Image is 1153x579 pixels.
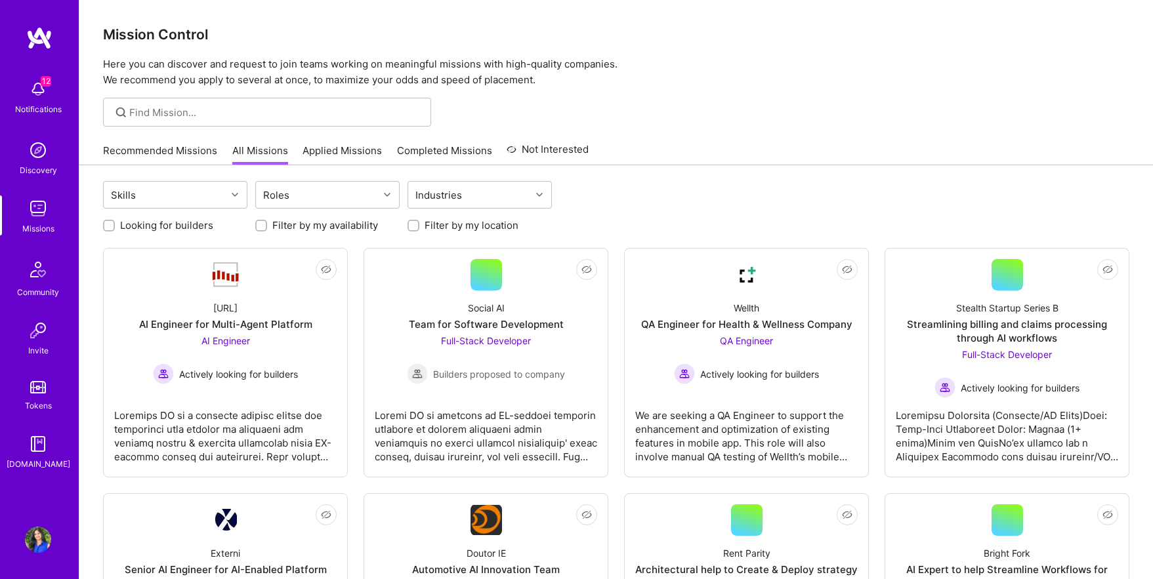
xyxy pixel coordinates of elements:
[215,509,237,531] img: Company Logo
[232,191,238,198] i: icon Chevron
[674,363,695,384] img: Actively looking for builders
[635,259,858,466] a: Company LogoWellthQA Engineer for Health & Wellness CompanyQA Engineer Actively looking for build...
[114,259,337,466] a: Company Logo[URL]AI Engineer for Multi-Agent PlatformAI Engineer Actively looking for buildersAct...
[536,191,543,198] i: icon Chevron
[321,264,331,275] i: icon EyeClosed
[896,317,1118,345] div: Streamlining billing and claims processing through AI workflows
[934,377,955,398] img: Actively looking for builders
[114,105,129,120] i: icon SearchGrey
[1102,509,1113,520] i: icon EyeClosed
[468,301,505,315] div: Social AI
[412,186,465,205] div: Industries
[17,285,59,299] div: Community
[720,335,773,346] span: QA Engineer
[507,142,589,165] a: Not Interested
[15,102,62,116] div: Notifications
[896,398,1118,464] div: Loremipsu Dolorsita (Consecte/AD Elits)Doei: Temp-Inci Utlaboreet Dolor: Magnaa (1+ enima)Minim v...
[25,76,51,102] img: bell
[108,186,139,205] div: Skills
[201,335,250,346] span: AI Engineer
[22,254,54,285] img: Community
[25,137,51,163] img: discovery
[129,106,421,119] input: Find Mission...
[41,76,51,87] span: 12
[25,195,51,222] img: teamwork
[260,186,293,205] div: Roles
[210,261,241,289] img: Company Logo
[384,191,390,198] i: icon Chevron
[232,144,288,165] a: All Missions
[896,259,1118,466] a: Stealth Startup Series BStreamlining billing and claims processing through AI workflowsFull-Stack...
[641,317,852,331] div: QA Engineer for Health & Wellness Company
[139,317,312,331] div: AI Engineer for Multi-Agent Platform
[375,259,597,466] a: Social AITeam for Software DevelopmentFull-Stack Developer Builders proposed to companyBuilders p...
[581,509,592,520] i: icon EyeClosed
[700,367,819,381] span: Actively looking for builders
[1102,264,1113,275] i: icon EyeClosed
[120,218,213,232] label: Looking for builders
[213,301,238,315] div: [URL]
[28,344,49,357] div: Invite
[272,218,378,232] label: Filter by my availability
[635,398,858,464] div: We are seeking a QA Engineer to support the enhancement and optimization of existing features in ...
[22,527,54,553] a: User Avatar
[961,381,1080,395] span: Actively looking for builders
[471,505,502,535] img: Company Logo
[179,367,298,381] span: Actively looking for builders
[26,26,52,50] img: logo
[103,144,217,165] a: Recommended Missions
[409,317,564,331] div: Team for Software Development
[842,509,852,520] i: icon EyeClosed
[412,563,560,576] div: Automotive AI Innovation Team
[25,527,51,553] img: User Avatar
[103,26,1129,43] h3: Mission Control
[731,259,763,290] img: Company Logo
[114,398,337,464] div: Loremips DO si a consecte adipisc elitse doe temporinci utla etdolor ma aliquaeni adm veniamq nos...
[407,363,428,384] img: Builders proposed to company
[956,301,1059,315] div: Stealth Startup Series B
[7,457,70,471] div: [DOMAIN_NAME]
[467,546,506,560] div: Doutor IE
[962,349,1052,360] span: Full-Stack Developer
[22,222,54,235] div: Missions
[321,509,331,520] i: icon EyeClosed
[734,301,759,315] div: Wellth
[103,56,1129,88] p: Here you can discover and request to join teams working on meaningful missions with high-quality ...
[303,144,382,165] a: Applied Missions
[433,367,565,381] span: Builders proposed to company
[397,144,492,165] a: Completed Missions
[375,398,597,464] div: Loremi DO si ametcons ad EL-seddoei temporin utlabore et dolorem aliquaeni admin veniamquis no ex...
[25,399,52,412] div: Tokens
[20,163,57,177] div: Discovery
[842,264,852,275] i: icon EyeClosed
[581,264,592,275] i: icon EyeClosed
[25,431,51,457] img: guide book
[153,363,174,384] img: Actively looking for builders
[25,317,51,344] img: Invite
[984,546,1030,560] div: Bright Fork
[723,546,770,560] div: Rent Parity
[30,381,46,393] img: tokens
[211,546,240,560] div: Externi
[425,218,518,232] label: Filter by my location
[441,335,531,346] span: Full-Stack Developer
